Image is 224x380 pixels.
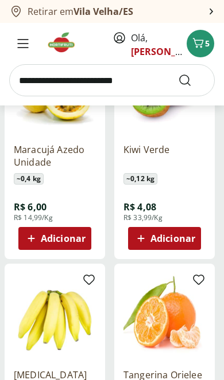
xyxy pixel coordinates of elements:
[131,31,182,58] span: Olá,
[187,30,214,57] button: Carrinho
[128,227,201,250] button: Adicionar
[41,234,86,243] span: Adicionar
[28,6,133,17] span: Retirar em
[123,213,163,222] span: R$ 33,99/Kg
[123,143,206,169] a: Kiwi Verde
[131,45,206,58] a: [PERSON_NAME]
[178,73,206,87] button: Submit Search
[9,30,37,57] button: Menu
[14,273,96,355] img: Banan Prata Selecionada
[123,201,156,213] span: R$ 4,08
[74,5,133,18] b: Vila Velha/ES
[123,173,157,185] span: ~ 0,12 kg
[9,64,215,96] input: search
[205,38,210,49] span: 5
[14,201,47,213] span: R$ 6,00
[14,173,44,185] span: ~ 0,4 kg
[14,213,53,222] span: R$ 14,99/Kg
[14,143,96,169] a: Maracujá Azedo Unidade
[123,273,206,355] img: Tangerina Orielee Unidade
[150,234,195,243] span: Adicionar
[18,227,91,250] button: Adicionar
[46,31,84,54] img: Hortifruti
